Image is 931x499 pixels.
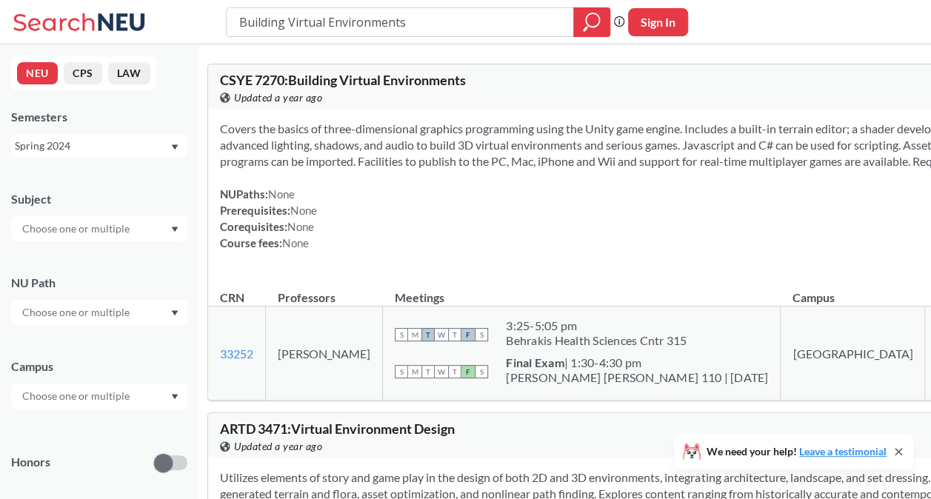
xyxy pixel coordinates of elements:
[408,328,421,341] span: M
[11,134,187,158] div: Spring 2024Dropdown arrow
[506,355,768,370] div: | 1:30-4:30 pm
[15,387,139,405] input: Choose one or multiple
[448,328,461,341] span: T
[573,7,610,37] div: magnifying glass
[268,187,295,201] span: None
[171,310,178,316] svg: Dropdown arrow
[171,394,178,400] svg: Dropdown arrow
[17,62,58,84] button: NEU
[435,328,448,341] span: W
[238,10,563,35] input: Class, professor, course number, "phrase"
[421,365,435,378] span: T
[383,275,781,307] th: Meetings
[220,72,466,88] span: CSYE 7270 : Building Virtual Environments
[11,300,187,325] div: Dropdown arrow
[583,12,601,33] svg: magnifying glass
[448,365,461,378] span: T
[220,346,253,361] a: 33252
[266,275,383,307] th: Professors
[171,227,178,232] svg: Dropdown arrow
[234,438,322,455] span: Updated a year ago
[461,328,475,341] span: F
[11,216,187,241] div: Dropdown arrow
[781,275,925,307] th: Campus
[461,365,475,378] span: F
[506,318,687,333] div: 3:25 - 5:05 pm
[11,384,187,409] div: Dropdown arrow
[506,355,564,369] b: Final Exam
[506,333,687,348] div: Behrakis Health Sciences Cntr 315
[475,328,488,341] span: S
[628,8,688,36] button: Sign In
[475,365,488,378] span: S
[266,307,383,401] td: [PERSON_NAME]
[234,90,322,106] span: Updated a year ago
[799,445,887,458] a: Leave a testimonial
[707,446,887,457] span: We need your help!
[171,144,178,150] svg: Dropdown arrow
[395,328,408,341] span: S
[11,358,187,375] div: Campus
[220,289,244,306] div: CRN
[290,204,317,217] span: None
[781,307,925,401] td: [GEOGRAPHIC_DATA]
[421,328,435,341] span: T
[220,186,317,251] div: NUPaths: Prerequisites: Corequisites: Course fees:
[435,365,448,378] span: W
[11,109,187,125] div: Semesters
[408,365,421,378] span: M
[11,191,187,207] div: Subject
[282,236,309,249] span: None
[15,304,139,321] input: Choose one or multiple
[287,220,314,233] span: None
[506,370,768,385] div: [PERSON_NAME] [PERSON_NAME] 110 | [DATE]
[11,275,187,291] div: NU Path
[11,454,50,471] p: Honors
[15,220,139,238] input: Choose one or multiple
[64,62,102,84] button: CPS
[395,365,408,378] span: S
[108,62,150,84] button: LAW
[15,138,170,154] div: Spring 2024
[220,421,455,437] span: ARTD 3471 : Virtual Environment Design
